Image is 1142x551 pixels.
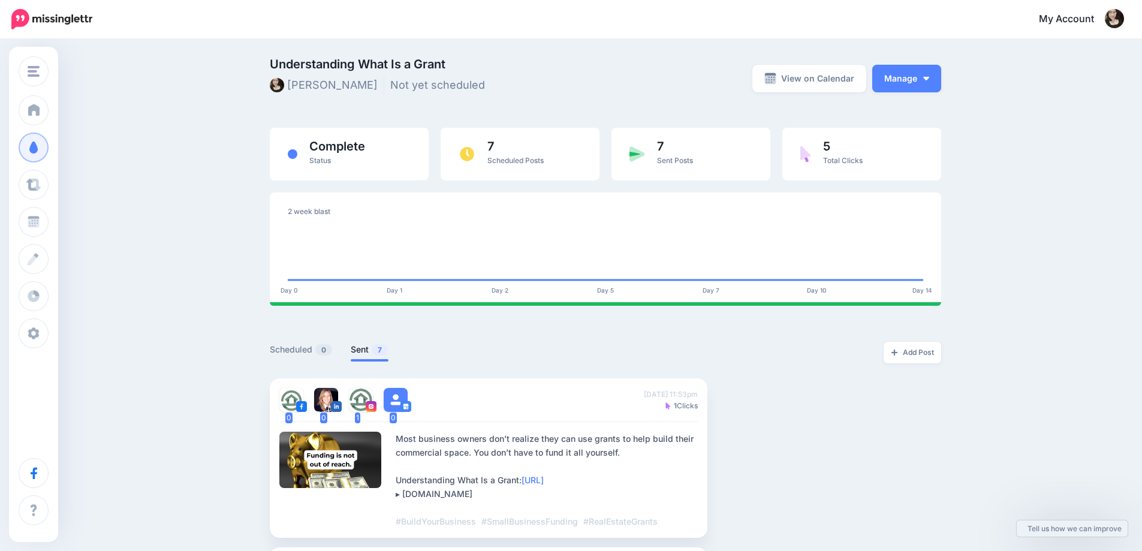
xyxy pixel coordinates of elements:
[270,58,712,70] span: Understanding What Is a Grant
[390,76,491,94] li: Not yet scheduled
[396,432,698,528] div: Most business owners don’t realize they can use grants to help build their commercial space. You ...
[28,66,40,77] img: menu.png
[366,401,376,412] img: instagram-square.png
[1017,520,1128,537] a: Tell us how we can improve
[279,388,303,412] img: 252059591_439789494444276_7796615531734376581_n-bsa145783.png
[923,77,929,80] img: arrow-down-white.png
[372,344,388,356] span: 7
[764,73,776,85] img: calendar-grey-darker.png
[799,287,834,294] div: Day 10
[583,516,658,526] span: #RealEstateGrants
[285,413,293,423] span: 0
[657,140,693,152] span: 7
[487,140,544,152] span: 7
[884,342,941,363] a: Add Post
[309,156,331,165] span: Status
[288,204,923,219] div: 2 week blast
[657,156,693,165] span: Sent Posts
[376,287,412,294] div: Day 1
[693,287,729,294] div: Day 7
[644,389,698,400] span: [DATE] 11:53pm
[11,9,92,29] img: Missinglettr
[315,344,332,356] span: 0
[674,401,677,410] b: 1
[904,287,940,294] div: Day 14
[351,342,388,357] a: Sent7
[270,76,384,94] li: [PERSON_NAME]
[349,388,373,412] img: 306495547_420441133326981_4231175250635937610_n-bsa145784.jpg
[331,401,342,412] img: linkedin-square.png
[487,156,544,165] span: Scheduled Posts
[384,388,408,412] img: user_default_image.png
[320,413,327,423] span: 0
[823,140,863,152] span: 5
[396,516,476,526] span: #BuildYourBusiness
[1027,5,1124,34] a: My Account
[823,156,863,165] span: Total Clicks
[752,65,866,92] a: View on Calendar
[355,413,360,423] span: 1
[665,402,671,410] img: pointer-purple-solid.png
[390,413,397,423] span: 0
[314,388,338,412] img: 1557244110365-82271.png
[400,401,411,412] img: google_business-square.png
[459,146,475,162] img: clock.png
[309,140,365,152] span: Complete
[270,342,333,357] a: Scheduled0
[481,516,578,526] span: #SmallBusinessFunding
[587,287,623,294] div: Day 5
[800,146,811,162] img: pointer-purple.png
[522,475,544,485] a: [URL]
[872,65,941,92] button: Manage
[891,349,898,356] img: plus-grey-dark.png
[629,146,645,162] img: paper-plane-green.png
[271,287,307,294] div: Day 0
[482,287,518,294] div: Day 2
[296,401,307,412] img: facebook-square.png
[665,400,698,411] span: Clicks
